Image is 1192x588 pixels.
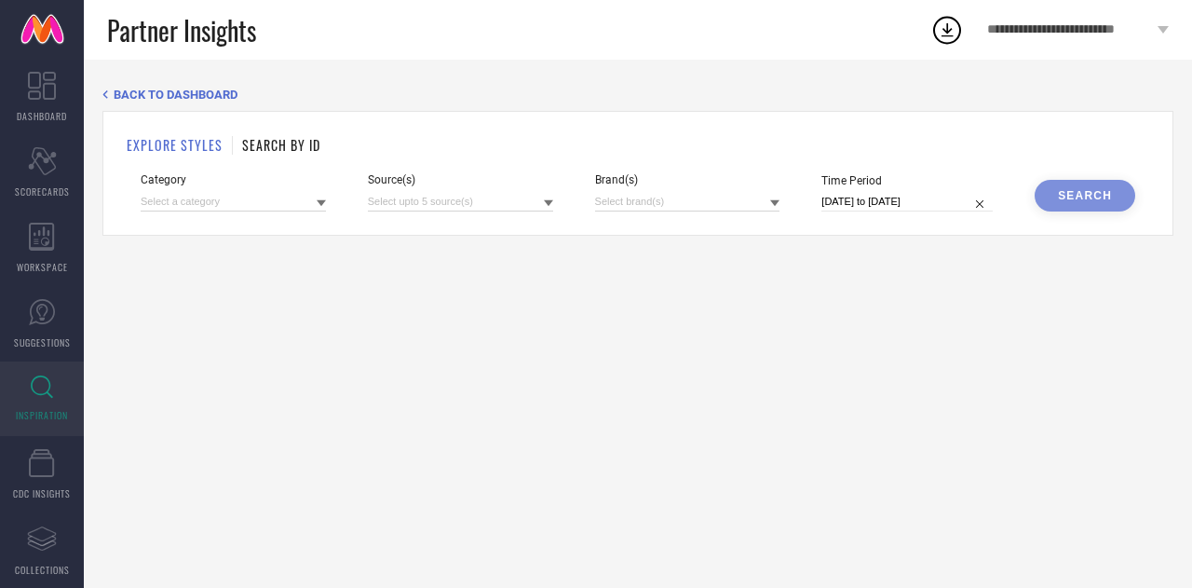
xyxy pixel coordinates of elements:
input: Select brand(s) [595,192,780,212]
span: INSPIRATION [16,408,68,422]
span: SCORECARDS [15,185,70,198]
span: Source(s) [368,173,553,186]
span: COLLECTIONS [15,563,70,577]
h1: SEARCH BY ID [242,135,320,155]
span: Time Period [821,174,993,187]
h1: EXPLORE STYLES [127,135,223,155]
input: Select upto 5 source(s) [368,192,553,212]
span: DASHBOARD [17,109,67,123]
input: Select time period [821,192,993,212]
input: Select a category [141,192,326,212]
div: Open download list [930,13,964,47]
span: CDC INSIGHTS [13,486,71,500]
span: SUGGESTIONS [14,335,71,349]
span: BACK TO DASHBOARD [114,88,237,102]
span: Partner Insights [107,11,256,49]
span: Brand(s) [595,173,780,186]
span: WORKSPACE [17,260,68,274]
span: Category [141,173,326,186]
div: Back TO Dashboard [102,88,1173,102]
